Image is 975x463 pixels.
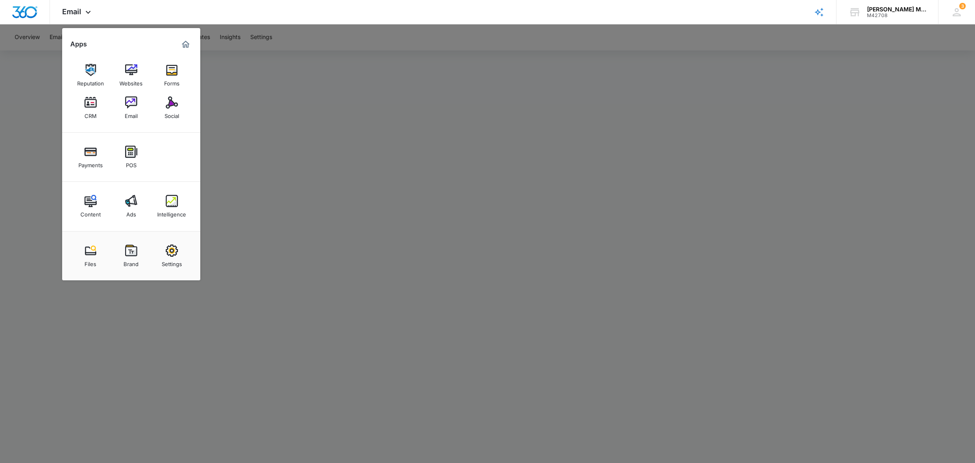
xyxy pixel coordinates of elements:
div: Settings [162,257,182,267]
a: Forms [156,60,187,91]
div: Websites [119,76,143,87]
div: Social [165,109,179,119]
span: Email [62,7,81,16]
div: account id [867,13,926,18]
a: Ads [116,191,147,222]
div: Payments [78,158,103,168]
a: Marketing 360® Dashboard [179,38,192,51]
div: Brand [123,257,139,267]
div: notifications count [959,3,966,9]
a: Payments [75,142,106,173]
a: Brand [116,240,147,271]
div: Content [80,207,101,218]
div: Reputation [77,76,104,87]
h2: Apps [70,40,87,48]
div: CRM [84,109,97,119]
a: POS [116,142,147,173]
div: Intelligence [157,207,186,218]
a: Reputation [75,60,106,91]
div: account name [867,6,926,13]
a: Social [156,92,187,123]
div: Forms [164,76,180,87]
div: Files [84,257,96,267]
div: POS [126,158,136,168]
a: Files [75,240,106,271]
a: Content [75,191,106,222]
div: Email [125,109,138,119]
a: Websites [116,60,147,91]
a: Settings [156,240,187,271]
span: 3 [959,3,966,9]
a: Intelligence [156,191,187,222]
div: Ads [126,207,136,218]
a: CRM [75,92,106,123]
a: Email [116,92,147,123]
